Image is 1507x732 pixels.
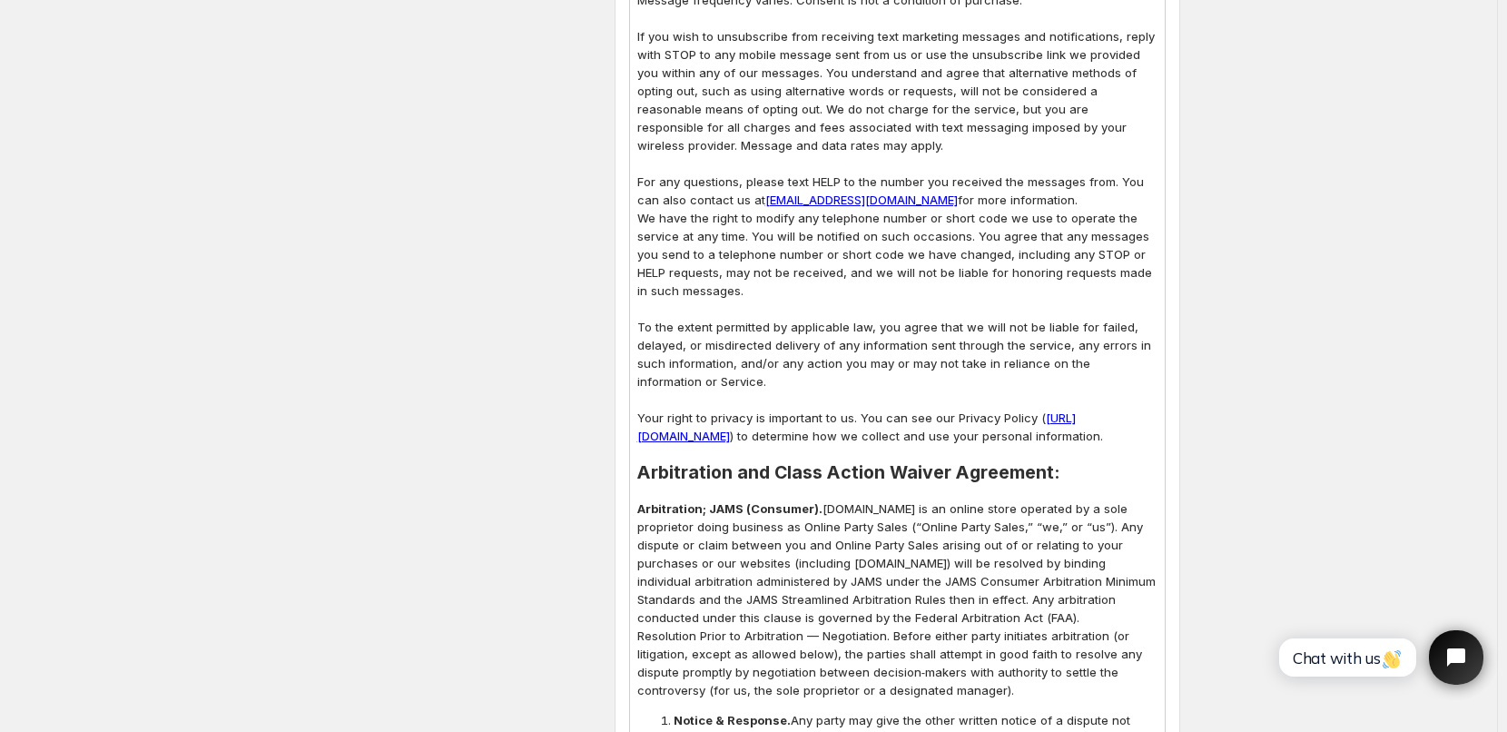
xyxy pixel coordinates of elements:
p: [DOMAIN_NAME] is an online store operated by a sole proprietor doing business as Online Party Sal... [637,500,1157,627]
p: Your right to privacy is important to us. You can see our Privacy Policy ( ) to determine how we ... [637,409,1157,445]
strong: Notice & Response. [674,713,791,727]
p: If you wish to unsubscribe from receiving text marketing messages and notifications, reply with S... [637,27,1157,154]
iframe: Tidio Chat [1259,615,1499,700]
strong: Arbitration; JAMS (Consumer). [637,501,822,516]
p: We have the right to modify any telephone number or short code we use to operate the service at a... [637,209,1157,300]
p: Resolution Prior to Arbitration — Negotiation. Before either party initiates arbitration (or liti... [637,627,1157,699]
h2: Arbitration and Class Action Waiver Agreement: [637,463,1157,481]
p: For any questions, please text HELP to the number you received the messages from. You can also co... [637,173,1157,209]
p: To the extent permitted by applicable law, you agree that we will not be liable for failed, delay... [637,318,1157,391]
a: [EMAIL_ADDRESS][DOMAIN_NAME] [765,193,958,207]
a: [URL][DOMAIN_NAME] [637,411,1076,443]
